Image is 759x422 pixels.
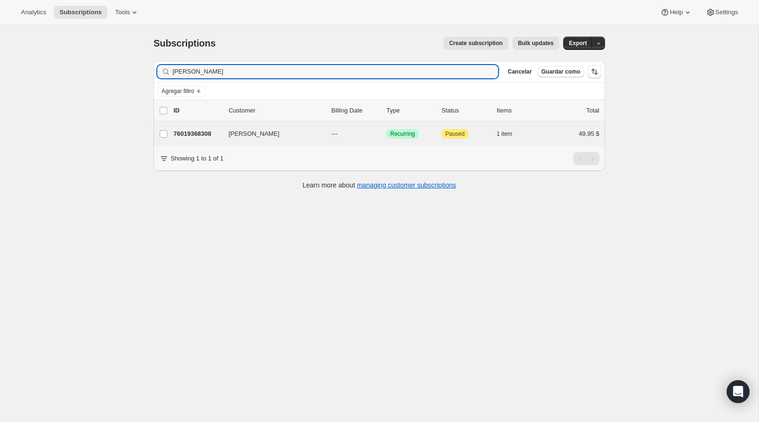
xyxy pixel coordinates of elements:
span: Bulk updates [518,39,554,47]
span: Recurring [390,130,415,138]
button: Subscriptions [54,6,107,19]
span: Help [670,9,682,16]
button: Create subscription [443,37,509,50]
p: Customer [229,106,324,115]
div: Items [497,106,544,115]
a: managing customer subscriptions [357,181,456,189]
p: Showing 1 to 1 of 1 [171,154,223,163]
p: Status [442,106,489,115]
input: Filter subscribers [173,65,498,78]
span: Guardar como [541,68,580,75]
span: [PERSON_NAME] [229,129,279,139]
button: Help [654,6,698,19]
p: ID [173,106,221,115]
button: Tools [109,6,145,19]
div: 76019368308[PERSON_NAME]---LogradoRecurringAtenciónPaused1 item49,95 $ [173,127,599,141]
span: Agregar filtro [162,87,194,95]
button: Guardar como [538,66,584,77]
div: Type [386,106,434,115]
span: --- [331,130,337,137]
p: Billing Date [331,106,379,115]
button: Analytics [15,6,52,19]
span: Create subscription [449,39,503,47]
span: Subscriptions [154,38,216,48]
span: Tools [115,9,130,16]
span: Analytics [21,9,46,16]
div: Open Intercom Messenger [727,380,749,403]
button: Ordenar los resultados [588,65,601,78]
p: 76019368308 [173,129,221,139]
span: Paused [445,130,465,138]
span: 49,95 $ [579,130,599,137]
button: Agregar filtro [157,85,206,97]
p: Learn more about [303,180,456,190]
span: 1 item [497,130,512,138]
span: Export [569,39,587,47]
span: Subscriptions [59,9,102,16]
nav: Paginación [573,152,599,165]
button: Cancelar [504,66,536,77]
p: Total [586,106,599,115]
button: Settings [700,6,744,19]
button: Bulk updates [512,37,559,50]
button: [PERSON_NAME] [223,126,318,141]
button: Export [563,37,593,50]
button: 1 item [497,127,523,141]
span: Cancelar [508,68,532,75]
div: IDCustomerBilling DateTypeStatusItemsTotal [173,106,599,115]
span: Settings [715,9,738,16]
